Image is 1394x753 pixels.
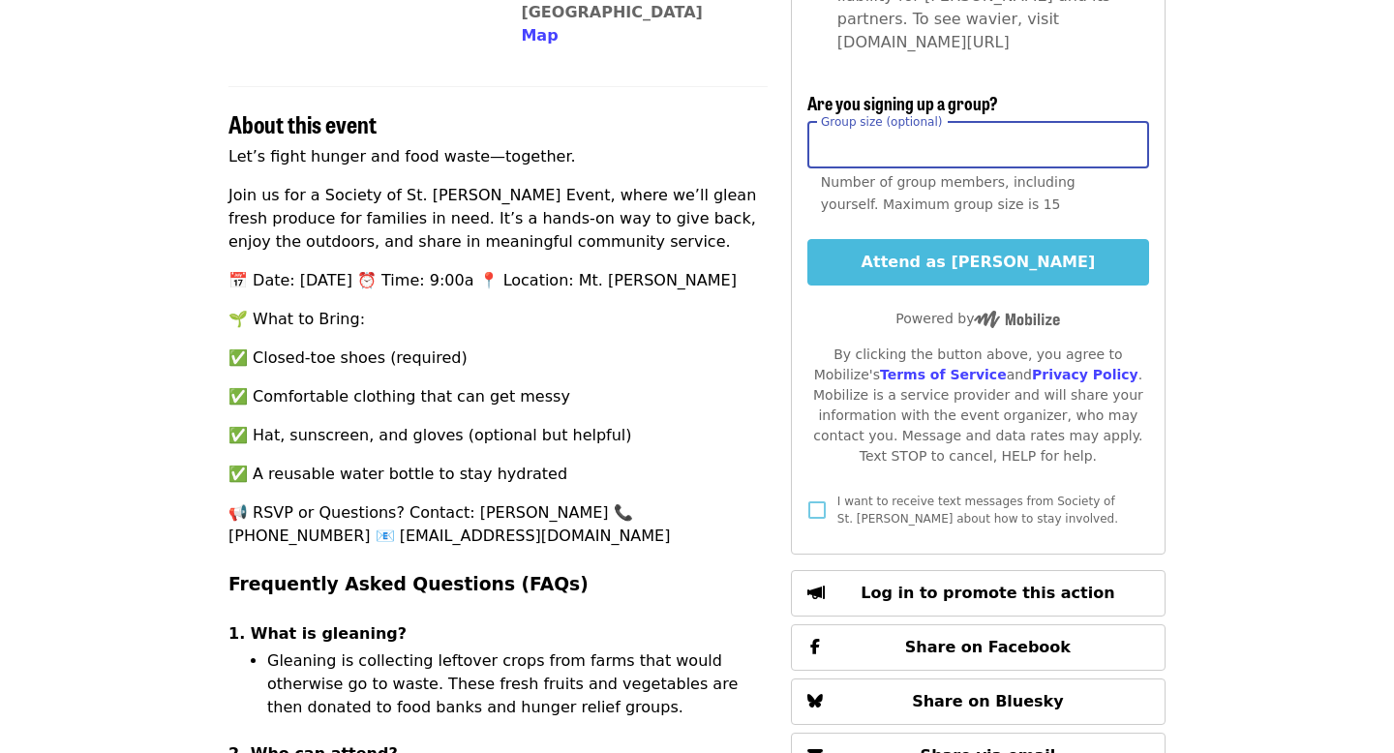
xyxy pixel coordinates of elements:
span: Log in to promote this action [861,584,1114,602]
button: Share on Bluesky [791,678,1166,725]
h4: 1. What is gleaning? [228,622,768,646]
h3: Frequently Asked Questions (FAQs) [228,571,768,598]
a: Privacy Policy [1032,367,1138,382]
span: Number of group members, including yourself. Maximum group size is 15 [821,174,1076,212]
span: Are you signing up a group? [807,90,998,115]
p: 🌱 What to Bring: [228,308,768,331]
button: Map [521,24,558,47]
span: Share on Bluesky [912,692,1064,710]
span: About this event [228,106,377,140]
p: Let’s fight hunger and food waste—together. [228,145,768,168]
p: 📢 RSVP or Questions? Contact: [PERSON_NAME] 📞 [PHONE_NUMBER] 📧 [EMAIL_ADDRESS][DOMAIN_NAME] [228,501,768,548]
button: Share on Facebook [791,624,1166,671]
p: ✅ Hat, sunscreen, and gloves (optional but helpful) [228,424,768,447]
span: Group size (optional) [821,114,942,128]
span: Share on Facebook [905,638,1071,656]
p: ✅ Closed-toe shoes (required) [228,346,768,370]
span: Map [521,26,558,45]
input: [object Object] [807,122,1149,168]
span: I want to receive text messages from Society of St. [PERSON_NAME] about how to stay involved. [837,495,1118,526]
a: [GEOGRAPHIC_DATA] [521,3,702,21]
li: Gleaning is collecting leftover crops from farms that would otherwise go to waste. These fresh fr... [267,649,768,719]
button: Log in to promote this action [791,570,1166,617]
img: Powered by Mobilize [974,311,1060,328]
div: By clicking the button above, you agree to Mobilize's and . Mobilize is a service provider and wi... [807,345,1149,467]
button: Attend as [PERSON_NAME] [807,239,1149,286]
p: Join us for a Society of St. [PERSON_NAME] Event, where we’ll glean fresh produce for families in... [228,184,768,254]
p: ✅ Comfortable clothing that can get messy [228,385,768,408]
p: 📅 Date: [DATE] ⏰ Time: 9:00a 📍 Location: Mt. [PERSON_NAME] [228,269,768,292]
p: ✅ A reusable water bottle to stay hydrated [228,463,768,486]
a: Terms of Service [880,367,1007,382]
span: Powered by [895,311,1060,326]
